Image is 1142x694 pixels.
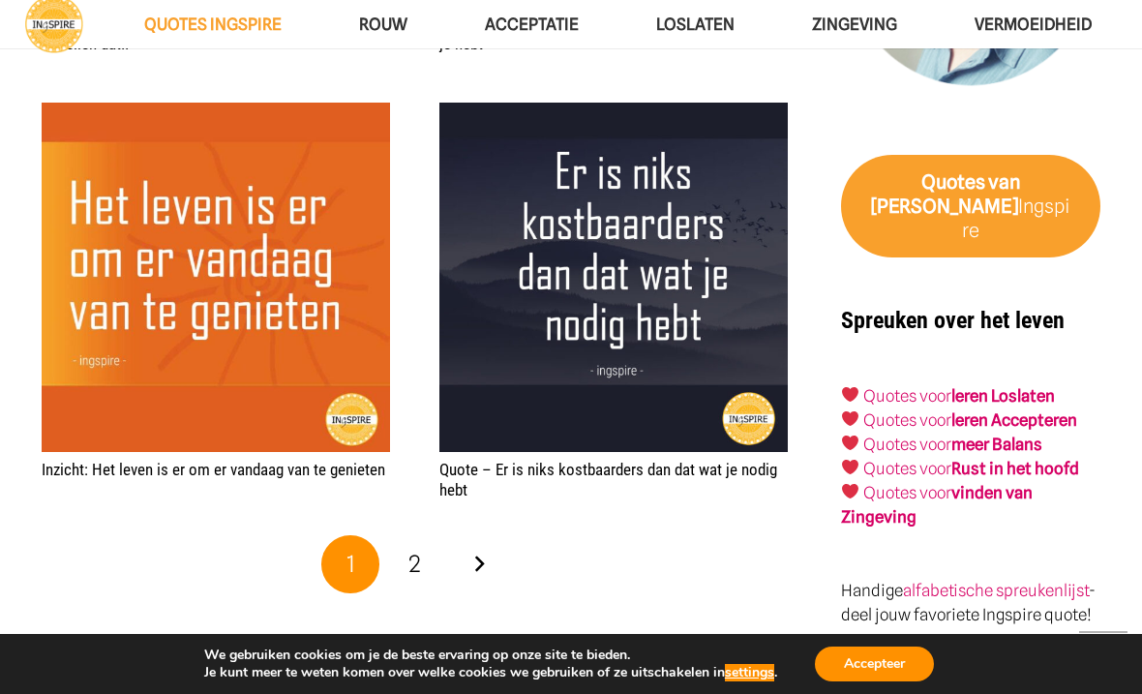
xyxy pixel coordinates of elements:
img: ❤ [842,386,858,403]
strong: Quotes [921,170,985,194]
p: Handige - deel jouw favoriete Ingspire quote! [841,579,1100,627]
span: VERMOEIDHEID [975,15,1092,34]
strong: van [PERSON_NAME] [871,170,1021,218]
span: ROUW [359,15,407,34]
a: Inzicht: Het leven is er om er vandaag van te genieten [42,103,390,451]
span: 1 [346,550,355,578]
a: Quote – Er is niks kostbaarders dan dat wat je nodig hebt [439,103,788,451]
img: ❤ [842,459,858,475]
button: Accepteer [815,647,934,681]
a: Quotes voor [863,386,951,406]
a: leren Accepteren [951,410,1077,430]
a: Quotes voorRust in het hoofd [863,459,1079,478]
span: Loslaten [656,15,735,34]
span: Pagina 1 [321,535,379,593]
p: We gebruiken cookies om je de beste ervaring op onze site te bieden. [204,647,777,664]
a: Quotes voor [863,410,951,430]
a: Inzicht: Het leven is er om er vandaag van te genieten [42,460,385,479]
img: ❤ [842,483,858,499]
span: Zingeving [812,15,897,34]
strong: meer Balans [951,435,1042,454]
img: Citaat: Er is niks kostbaarders dan dat wat je nodig hebt - Quote van inge ingspire.nl over dankb... [439,103,788,451]
span: QUOTES INGSPIRE [144,15,282,34]
p: Je kunt meer te weten komen over welke cookies we gebruiken of ze uitschakelen in . [204,664,777,681]
img: Het leven is er om er vandaag van te genieten - Pluk de dag quote ingspire citaat [42,103,390,451]
img: ❤ [842,435,858,451]
span: 2 [408,550,421,578]
strong: Spreuken over het leven [841,307,1065,334]
a: Terug naar top [1079,631,1127,679]
a: alfabetische spreukenlijst [903,581,1089,600]
span: Acceptatie [485,15,579,34]
a: Quote – Er is niks kostbaarders dan dat wat je nodig hebt [439,460,777,498]
a: Quotes voormeer Balans [863,435,1042,454]
strong: vinden van Zingeving [841,483,1032,527]
a: Pagina 2 [386,535,444,593]
a: Quotes voorvinden van Zingeving [841,483,1032,527]
img: ❤ [842,410,858,427]
a: Quotes van [PERSON_NAME]Ingspire [841,155,1100,257]
button: settings [725,664,774,681]
a: leren Loslaten [951,386,1055,406]
strong: Rust in het hoofd [951,459,1079,478]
